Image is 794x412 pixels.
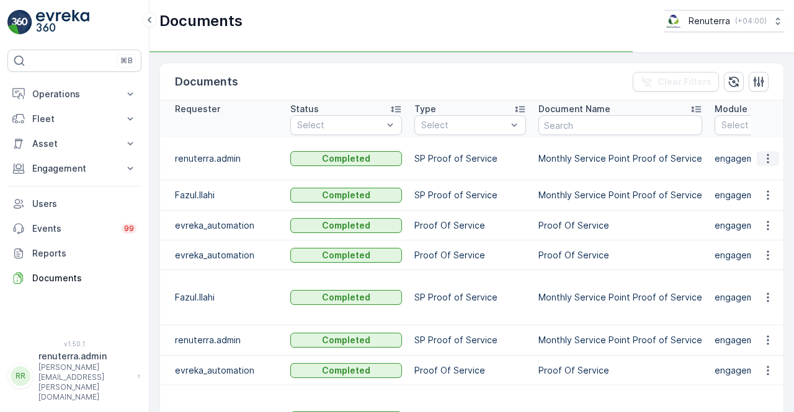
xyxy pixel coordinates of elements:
[414,219,526,232] p: Proof Of Service
[38,362,132,402] p: [PERSON_NAME][EMAIL_ADDRESS][PERSON_NAME][DOMAIN_NAME]
[7,340,141,348] span: v 1.50.1
[38,350,132,362] p: renuterra.admin
[36,10,89,35] img: logo_light-DOdMpM7g.png
[414,364,526,377] p: Proof Of Service
[538,334,702,346] p: Monthly Service Point Proof of Service
[7,266,141,291] a: Documents
[32,272,136,284] p: Documents
[32,247,136,260] p: Reports
[689,15,730,27] p: Renuterra
[735,16,767,26] p: ( +04:00 )
[290,248,402,263] button: Completed
[664,14,684,28] img: Screenshot_2024-07-26_at_13.33.01.png
[538,115,702,135] input: Search
[11,366,30,386] div: RR
[290,188,402,203] button: Completed
[633,72,719,92] button: Clear Filters
[297,119,383,131] p: Select
[175,189,278,201] p: Fazul.Ilahi
[175,219,278,232] p: evreka_automation
[322,364,370,377] p: Completed
[538,103,610,115] p: Document Name
[124,224,134,234] p: 99
[414,249,526,261] p: Proof Of Service
[414,103,436,115] p: Type
[322,189,370,201] p: Completed
[7,156,141,181] button: Engagement
[120,56,133,66] p: ⌘B
[7,82,141,107] button: Operations
[7,241,141,266] a: Reports
[175,249,278,261] p: evreka_automation
[32,162,117,175] p: Engagement
[322,219,370,232] p: Completed
[175,334,278,346] p: renuterra.admin
[290,333,402,348] button: Completed
[7,191,141,216] a: Users
[322,334,370,346] p: Completed
[658,76,711,88] p: Clear Filters
[175,152,278,165] p: renuterra.admin
[175,73,238,90] p: Documents
[322,249,370,261] p: Completed
[414,152,526,165] p: SP Proof of Service
[322,152,370,165] p: Completed
[32,113,117,125] p: Fleet
[7,10,32,35] img: logo
[290,103,319,115] p: Status
[538,219,702,232] p: Proof Of Service
[7,131,141,156] button: Asset
[32,138,117,150] p: Asset
[421,119,507,131] p: Select
[32,198,136,210] p: Users
[538,152,702,165] p: Monthly Service Point Proof of Service
[159,11,243,31] p: Documents
[32,88,117,100] p: Operations
[538,189,702,201] p: Monthly Service Point Proof of Service
[414,334,526,346] p: SP Proof of Service
[7,216,141,241] a: Events99
[538,249,702,261] p: Proof Of Service
[175,103,220,115] p: Requester
[414,189,526,201] p: SP Proof of Service
[290,290,402,305] button: Completed
[538,291,702,304] p: Monthly Service Point Proof of Service
[414,291,526,304] p: SP Proof of Service
[175,291,278,304] p: Fazul.Ilahi
[175,364,278,377] p: evreka_automation
[290,218,402,233] button: Completed
[322,291,370,304] p: Completed
[538,364,702,377] p: Proof Of Service
[32,222,114,235] p: Events
[664,10,784,32] button: Renuterra(+04:00)
[290,363,402,378] button: Completed
[7,107,141,131] button: Fleet
[290,151,402,166] button: Completed
[7,350,141,402] button: RRrenuterra.admin[PERSON_NAME][EMAIL_ADDRESS][PERSON_NAME][DOMAIN_NAME]
[715,103,747,115] p: Module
